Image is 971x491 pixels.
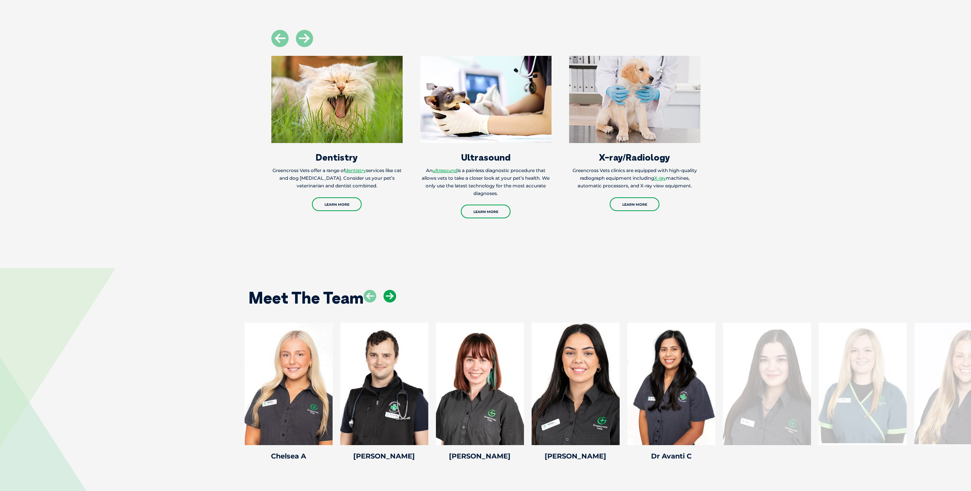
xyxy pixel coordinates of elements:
[436,453,524,460] h4: [PERSON_NAME]
[569,153,700,162] h3: X-ray/Radiology
[420,153,552,162] h3: Ultrasound
[271,167,403,190] p: Greencross Vets offer a range of services like cat and dog [MEDICAL_DATA]. Consider us your pet’s...
[345,167,366,173] a: dentistry
[627,453,715,460] h4: Dr Avanti C
[420,56,552,143] img: Services_Ultrasound
[432,167,457,173] a: ultrasound
[956,35,964,42] button: Search
[569,56,700,143] img: Services_XRay_Radiology
[654,175,666,181] a: X-ray
[312,197,362,211] a: Learn More
[532,453,620,460] h4: [PERSON_NAME]
[248,290,364,306] h2: Meet The Team
[461,205,511,218] a: Learn More
[245,453,333,460] h4: Chelsea A
[610,197,659,211] a: Learn More
[271,153,403,162] h3: Dentistry
[340,453,428,460] h4: [PERSON_NAME]
[569,167,700,190] p: Greencross Vets clinics are equipped with high-quality radiograph equipment including machines, a...
[420,167,552,197] p: An is a painless diagnostic procedure that allows vets to take a closer look at your pet’s health...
